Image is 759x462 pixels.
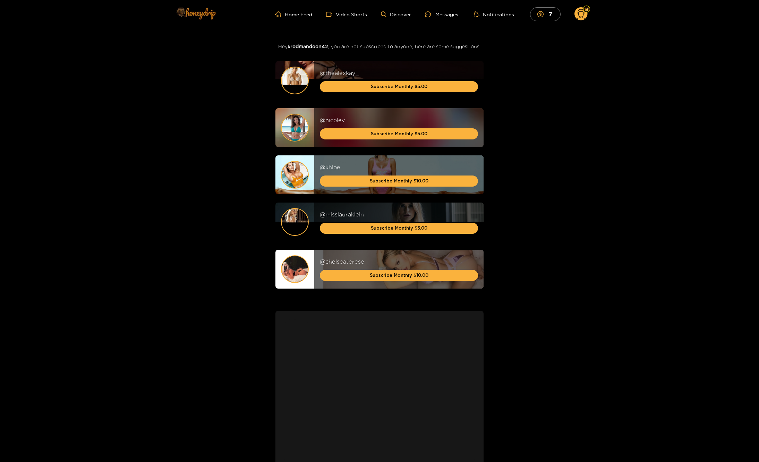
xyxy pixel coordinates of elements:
button: Subscribe Monthly $10.00 [320,176,478,187]
button: Subscribe Monthly $10.00 [320,270,478,281]
span: krodmandoon42 [288,44,328,49]
span: Subscribe Monthly $10.00 [370,177,428,184]
img: Fan Level [585,7,589,11]
button: Subscribe Monthly $5.00 [320,81,478,92]
button: Subscribe Monthly $5.00 [320,223,478,234]
span: video-camera [326,11,336,17]
img: sfsdf [282,209,308,235]
h3: Hey , you are not subscribed to anyone, here are some suggestions. [275,42,484,50]
span: home [275,11,285,17]
span: Subscribe Monthly $5.00 [371,83,427,90]
button: 7 [530,7,561,21]
img: sfsdf [282,256,308,282]
span: Subscribe Monthly $5.00 [371,130,427,137]
div: @ khloe [320,163,478,171]
div: @ thealexkay_ [320,69,478,77]
span: Subscribe Monthly $5.00 [371,224,427,231]
mark: 7 [548,10,553,18]
div: @ misslauraklein [320,211,478,219]
div: @ nicolev [320,116,478,124]
img: sfsdf [282,67,308,94]
a: Video Shorts [326,11,367,17]
img: sfsdf [282,162,308,188]
button: Notifications [472,11,516,18]
a: Discover [381,11,411,17]
div: Messages [425,10,458,18]
button: Subscribe Monthly $5.00 [320,128,478,139]
a: Home Feed [275,11,312,17]
span: Subscribe Monthly $10.00 [370,272,428,279]
div: @ chelseaterese [320,258,478,266]
img: sfsdf [282,114,308,141]
span: dollar [537,11,547,17]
